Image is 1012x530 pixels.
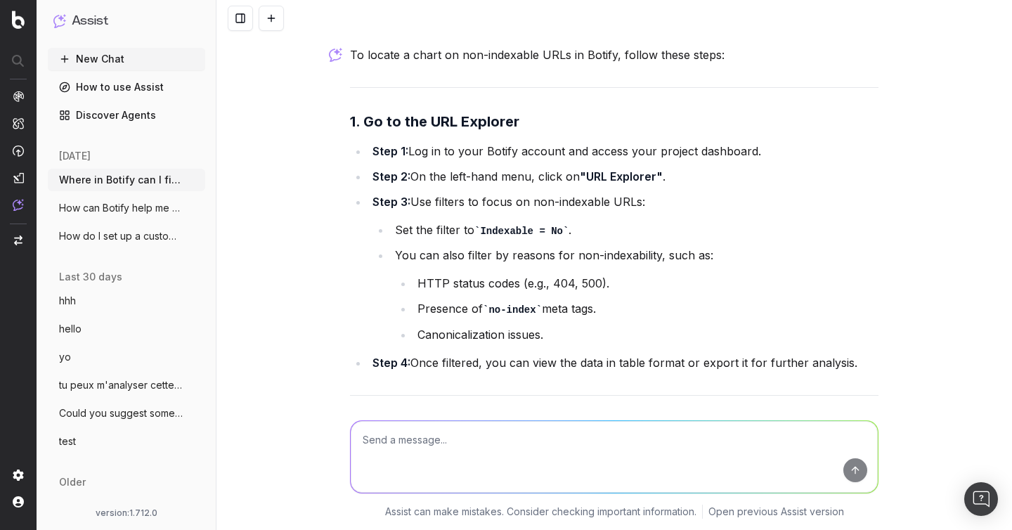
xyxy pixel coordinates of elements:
[13,91,24,102] img: Analytics
[368,192,878,344] li: Use filters to focus on non-indexable URLs:
[413,299,878,319] li: Presence of meta tags.
[708,505,844,519] a: Open previous Assist version
[12,11,25,29] img: Botify logo
[14,235,22,245] img: Switch project
[580,169,663,183] strong: "URL Explorer"
[53,14,66,27] img: Assist
[385,505,696,519] p: Assist can make mistakes. Consider checking important information.
[13,470,24,481] img: Setting
[59,270,122,284] span: last 30 days
[372,169,410,183] strong: Step 2:
[59,406,183,420] span: Could you suggest some relative keywords
[48,430,205,453] button: test
[59,499,183,513] span: provide trends for the term and its vari
[48,374,205,396] button: tu peux m'analyser cette page : https://
[59,378,183,392] span: tu peux m'analyser cette page : https://
[53,508,200,519] div: version: 1.712.0
[350,113,519,130] strong: 1. Go to the URL Explorer
[13,172,24,183] img: Studio
[368,167,878,186] li: On the left-hand menu, click on .
[13,199,24,211] img: Assist
[59,149,91,163] span: [DATE]
[59,201,183,215] span: How can Botify help me set up my sitemap
[48,225,205,247] button: How do I set up a custom alert in Botify
[391,220,878,240] li: Set the filter to .
[48,290,205,312] button: hhh
[59,229,183,243] span: How do I set up a custom alert in Botify
[48,495,205,517] button: provide trends for the term and its vari
[59,322,82,336] span: hello
[48,318,205,340] button: hello
[48,346,205,368] button: yo
[413,325,878,344] li: Canonicalization issues.
[474,226,569,237] code: Indexable = No
[48,104,205,127] a: Discover Agents
[72,11,108,31] h1: Assist
[48,48,205,70] button: New Chat
[48,169,205,191] button: Where in Botify can I find a chart on co
[13,117,24,129] img: Intelligence
[372,144,408,158] strong: Step 1:
[48,197,205,219] button: How can Botify help me set up my sitemap
[59,294,76,308] span: hhh
[329,48,342,62] img: Botify assist logo
[964,482,998,516] div: Open Intercom Messenger
[13,145,24,157] img: Activation
[368,353,878,373] li: Once filtered, you can view the data in table format or export it for further analysis.
[48,76,205,98] a: How to use Assist
[59,475,86,489] span: older
[391,245,878,344] li: You can also filter by reasons for non-indexability, such as:
[59,434,76,448] span: test
[372,195,410,209] strong: Step 3:
[48,402,205,425] button: Could you suggest some relative keywords
[59,350,71,364] span: yo
[372,356,410,370] strong: Step 4:
[368,141,878,161] li: Log in to your Botify account and access your project dashboard.
[350,45,878,65] p: To locate a chart on non-indexable URLs in Botify, follow these steps:
[53,11,200,31] button: Assist
[413,273,878,293] li: HTTP status codes (e.g., 404, 500).
[13,496,24,508] img: My account
[59,173,183,187] span: Where in Botify can I find a chart on co
[483,304,542,316] code: no-index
